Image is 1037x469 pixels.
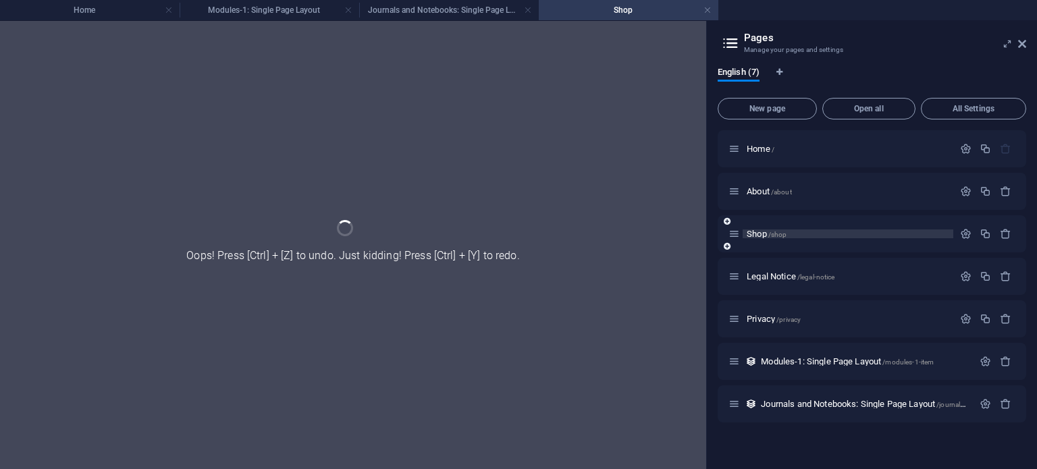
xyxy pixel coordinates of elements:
[1000,143,1011,155] div: The startpage cannot be deleted
[747,144,774,154] span: Click to open page
[539,3,718,18] h4: Shop
[960,313,972,325] div: Settings
[180,3,359,18] h4: Modules-1: Single Page Layout
[718,64,760,83] span: English (7)
[747,314,801,324] span: Privacy
[743,229,953,238] div: Shop/shop
[960,143,972,155] div: Settings
[768,231,787,238] span: /shop
[745,398,757,410] div: This layout is used as a template for all items (e.g. a blog post) of this collection. The conten...
[822,98,915,119] button: Open all
[772,146,774,153] span: /
[744,32,1026,44] h2: Pages
[744,44,999,56] h3: Manage your pages and settings
[980,143,991,155] div: Duplicate
[828,105,909,113] span: Open all
[936,401,1028,408] span: /journals-and-notebooks-item
[882,358,934,366] span: /modules-1-item
[960,228,972,240] div: Settings
[771,188,792,196] span: /about
[960,186,972,197] div: Settings
[757,357,973,366] div: Modules-1: Single Page Layout/modules-1-item
[1000,228,1011,240] div: Remove
[980,313,991,325] div: Duplicate
[747,271,834,281] span: Click to open page
[718,98,817,119] button: New page
[776,316,801,323] span: /privacy
[743,272,953,281] div: Legal Notice/legal-notice
[960,271,972,282] div: Settings
[743,314,953,323] div: Privacy/privacy
[359,3,539,18] h4: Journals and Notebooks: Single Page Layout
[743,187,953,196] div: About/about
[747,186,792,196] span: Click to open page
[747,229,787,239] span: Shop
[1000,356,1011,367] div: Remove
[743,144,953,153] div: Home/
[980,228,991,240] div: Duplicate
[761,356,934,366] span: Modules-1: Single Page Layout
[1000,398,1011,410] div: Remove
[980,356,991,367] div: Settings
[1000,186,1011,197] div: Remove
[927,105,1020,113] span: All Settings
[761,399,1028,409] span: Journals and Notebooks: Single Page Layout
[980,398,991,410] div: Settings
[1000,271,1011,282] div: Remove
[797,273,835,281] span: /legal-notice
[1000,313,1011,325] div: Remove
[980,271,991,282] div: Duplicate
[757,399,973,408] div: Journals and Notebooks: Single Page Layout/journals-and-notebooks-item
[745,356,757,367] div: This layout is used as a template for all items (e.g. a blog post) of this collection. The conten...
[724,105,811,113] span: New page
[980,186,991,197] div: Duplicate
[921,98,1026,119] button: All Settings
[718,67,1026,92] div: Language Tabs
